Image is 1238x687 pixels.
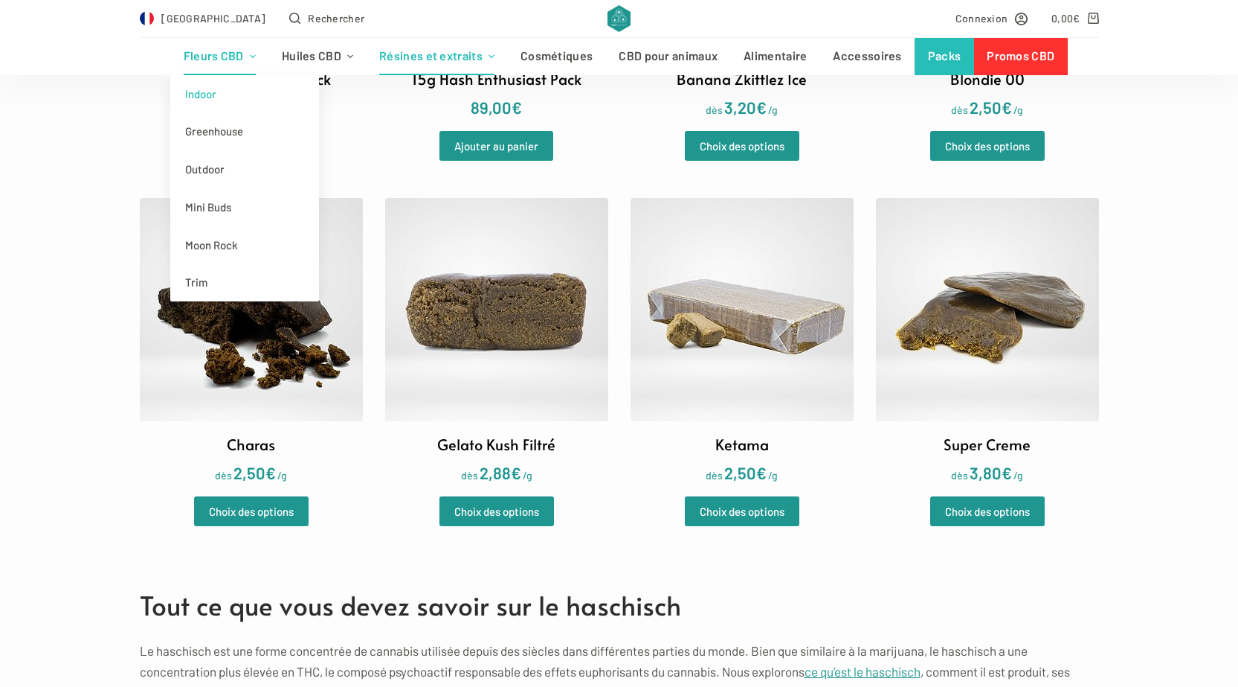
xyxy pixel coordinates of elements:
a: Cosmétiques [508,38,606,75]
bdi: 3,80 [970,463,1012,482]
a: Panier d’achat [1051,10,1098,27]
span: € [1002,463,1012,482]
a: Charas dès2,50€/g [140,198,363,486]
span: /g [768,469,778,482]
bdi: 3,20 [724,98,767,117]
a: Ketama dès2,50€/g [631,198,854,486]
a: Greenhouse [170,112,319,150]
span: /g [277,469,287,482]
span: € [265,463,276,482]
a: Sélectionner les options pour “Charas” [194,496,309,526]
a: Gelato Kush Filtré dès2,88€/g [385,198,608,486]
h2: Super Creme [944,433,1031,456]
span: dès [461,469,478,482]
button: Ouvrir le formulaire de recherche [289,10,364,27]
a: Mini Buds [170,188,319,226]
a: ce qu’est le haschisch [805,664,921,679]
h2: Blondie 00 [950,68,1025,90]
bdi: 2,50 [233,463,276,482]
a: Accessoires [820,38,915,75]
bdi: 2,88 [480,463,521,482]
span: € [1073,12,1080,25]
h2: Ketama [715,433,769,456]
a: Packs [915,38,974,75]
span: dès [215,469,232,482]
a: Sélectionner les options pour “Super Creme” [930,496,1045,526]
span: [GEOGRAPHIC_DATA] [161,10,265,27]
span: € [511,463,521,482]
a: Ajouter “15g Hash Enthusiast Pack” à votre panier [439,131,553,161]
span: € [756,463,767,482]
span: /g [768,103,778,116]
h2: Charas [227,433,275,456]
img: FR Flag [140,11,155,26]
span: dès [951,103,968,116]
a: Alimentaire [731,38,820,75]
a: Select Country [140,10,266,27]
span: dès [951,469,968,482]
span: /g [523,469,532,482]
a: CBD pour animaux [606,38,731,75]
a: Outdoor [170,150,319,188]
a: Indoor [170,75,319,113]
a: Fleurs CBD [170,38,268,75]
span: dès [706,469,723,482]
span: € [1002,98,1012,117]
span: /g [1013,469,1023,482]
a: Super Creme dès3,80€/g [876,198,1099,486]
a: Connexion [955,10,1028,27]
a: Sélectionner les options pour “Ketama” [685,496,799,526]
span: dès [706,103,723,116]
a: Huiles CBD [268,38,366,75]
a: Sélectionner les options pour “Gelato Kush Filtré” [439,496,554,526]
img: CBD Alchemy [607,5,631,32]
bdi: 2,50 [970,98,1012,117]
a: Promos CBD [974,38,1068,75]
span: /g [1013,103,1023,116]
bdi: 0,00 [1051,12,1080,25]
span: Connexion [955,10,1008,27]
h2: Tout ce que vous devez savoir sur le haschisch [140,586,1099,625]
h2: Gelato Kush Filtré [437,433,555,456]
span: Rechercher [308,10,364,27]
nav: Menu d’en-tête [170,38,1068,75]
bdi: 89,00 [471,98,522,117]
h2: Banana Zkittlez Ice [677,68,807,90]
a: Sélectionner les options pour “Blondie 00” [930,131,1045,161]
a: Sélectionner les options pour “Banana Zkittlez Ice” [685,131,799,161]
bdi: 2,50 [724,463,767,482]
span: € [756,98,767,117]
a: Moon Rock [170,226,319,264]
a: Trim [170,263,319,301]
h2: 15g Hash Enthusiast Pack [412,68,581,90]
span: € [512,98,522,117]
a: Résines et extraits [367,38,508,75]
